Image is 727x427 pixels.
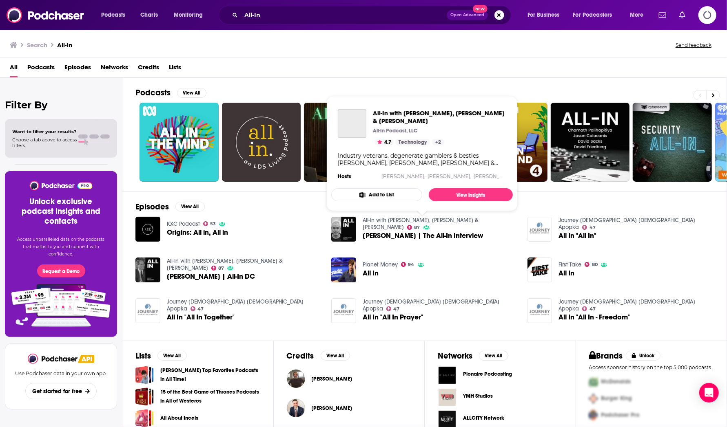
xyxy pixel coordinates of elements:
a: First Take [559,261,581,268]
a: Lists [169,61,181,77]
a: David Friedberg [312,376,352,382]
a: 15 of the Best Game of Thrones Podcasts in All of Westeros [160,387,260,405]
button: Unlock [626,351,661,361]
a: 53 [203,221,216,226]
button: David FriedbergDavid Friedberg [287,366,412,392]
h2: Podcasts [135,88,171,98]
button: YMH Studios logoYMH Studios [438,388,563,407]
img: Jonathan Haidt | The All-In Interview [331,217,356,242]
img: Second Pro Logo [586,390,601,407]
span: 94 [408,263,414,266]
span: 80 [592,263,598,266]
a: Networks [101,61,128,77]
span: 53 [210,222,216,226]
span: 47 [394,307,400,311]
img: All In [331,258,356,282]
a: All-In with Chamath, Jason, Sacks & Friedberg [373,109,506,125]
img: All In "All In" [528,217,552,242]
a: 47 [582,306,596,311]
a: [PERSON_NAME] [474,173,516,179]
span: [PERSON_NAME] [312,376,352,382]
a: 87 [211,266,224,271]
a: All In "All In Prayer" [363,314,423,321]
span: ALLCITY Network [463,415,504,421]
img: Carlos Reyes [287,399,305,417]
img: YMH Studios logo [438,388,457,407]
span: Burger King [601,395,632,402]
a: All-In with Chamath, Jason, Sacks & Friedberg [167,258,283,271]
h2: Lists [135,351,151,361]
span: All [10,61,18,77]
span: All In [559,270,574,277]
h2: Networks [438,351,472,361]
img: Pro Features [9,284,113,327]
button: Add to List [331,188,422,201]
a: All-In with Chamath, Jason, Sacks & Friedberg [338,109,366,138]
a: 15 of the Best Game of Thrones Podcasts in All of Westeros [135,387,154,406]
a: Journey Christian Church Apopka [559,298,695,312]
a: Sharukh Pithawalla's Top Favorites Podcasts in All Time! [135,366,154,384]
span: Podchaser Pro [601,412,640,419]
h4: Hosts [338,173,351,180]
span: Open Advanced [450,13,484,17]
img: All In "All In - Freedom" [528,298,552,323]
a: [PERSON_NAME], [381,173,426,179]
a: Pionaire Podcasting logoPionaire Podcasting [438,366,563,385]
a: Journey Christian Church Apopka [559,217,695,231]
a: 80 [585,262,598,267]
button: View All [175,202,205,211]
img: Scott Bessent | All-In DC [135,258,160,282]
img: Podchaser - Follow, Share and Rate Podcasts [7,7,85,23]
button: open menu [95,9,136,22]
span: Logging in [698,6,716,24]
p: Use Podchaser data in your own app. [15,370,107,376]
a: 94 [401,262,414,267]
button: Carlos ReyesCarlos Reyes [287,395,412,421]
span: Get started for free [32,388,82,395]
img: All In "All In Prayer" [331,298,356,323]
span: Choose a tab above to access filters. [12,137,77,148]
a: CreditsView All [287,351,350,361]
a: All In "All In Together" [135,298,160,323]
button: View All [177,88,206,98]
a: KXC Podcast [167,220,200,227]
h2: Brands [589,351,623,361]
a: Episodes [64,61,91,77]
button: View All [321,351,350,361]
p: Access sponsor history on the top 5,000 podcasts. [589,364,714,370]
p: Access unparalleled data on the podcasts that matter to you and connect with confidence. [15,236,107,258]
span: All-In with [PERSON_NAME], [PERSON_NAME] & [PERSON_NAME] [373,109,506,125]
a: +2 [432,139,444,145]
h2: Filter By [5,99,117,111]
span: New [473,5,488,13]
button: 4.7 [375,139,394,145]
span: Podcasts [27,61,55,77]
span: More [630,9,644,21]
span: All In "All In Together" [167,314,235,321]
img: All In [528,258,552,282]
button: Get started for free [25,383,97,399]
a: Podchaser - Follow, Share and Rate Podcasts [28,354,78,364]
button: open menu [624,9,654,22]
button: View All [479,351,508,361]
button: Send feedback [673,42,714,48]
img: Pionaire Podcasting logo [438,366,457,385]
h2: Episodes [135,202,169,212]
img: Origins: All in, All in [135,217,160,242]
p: All-In Podcast, LLC [373,128,418,134]
button: open menu [522,9,570,22]
span: 87 [218,266,224,270]
span: Origins: All in, All in [167,229,228,236]
a: All About Incels [160,414,198,423]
